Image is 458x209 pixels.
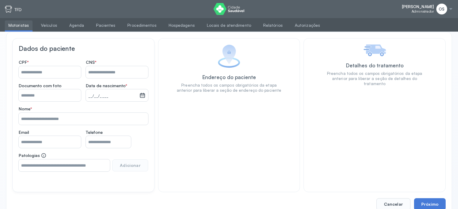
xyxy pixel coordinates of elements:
a: Pacientes [92,20,119,30]
p: TFD [14,7,22,12]
span: Nome [19,106,32,112]
span: Data de nascimento [86,83,127,88]
small: __/__/____ [88,93,137,99]
img: Imagem de Endereço do paciente [218,45,240,68]
img: Imagem de Detalhes do tratamento [363,45,386,56]
a: Motoristas [5,20,33,30]
button: Adicionar [112,159,148,171]
div: Endereço do paciente [202,74,256,80]
a: Relatórios [260,20,286,30]
span: Administrador [412,9,434,14]
a: Procedimentos [124,20,160,30]
h3: Dados do paciente [19,45,148,52]
a: Locais de atendimento [203,20,255,30]
img: logo do Cidade Saudável [213,3,245,15]
a: Autorizações [291,20,324,30]
span: Email [19,130,29,135]
span: OS [439,7,444,12]
span: Telefone [86,130,103,135]
span: CNS [86,60,96,65]
span: Patologias [19,153,46,158]
a: Hospedagens [165,20,198,30]
a: Agenda [66,20,88,30]
span: CPF [19,60,29,65]
img: tfd.svg [5,5,12,13]
span: [PERSON_NAME] [402,4,434,9]
a: Veículos [37,20,61,30]
span: Documento com foto [19,83,61,88]
div: Preencha todos os campos obrigatórios da etapa anterior para liberar a seção de endereço do paciente [176,83,282,93]
div: Detalhes do tratamento [346,62,403,69]
div: Preencha todos os campos obrigatórios da etapa anterior para liberar a seção de detalhes do trata... [322,71,427,86]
